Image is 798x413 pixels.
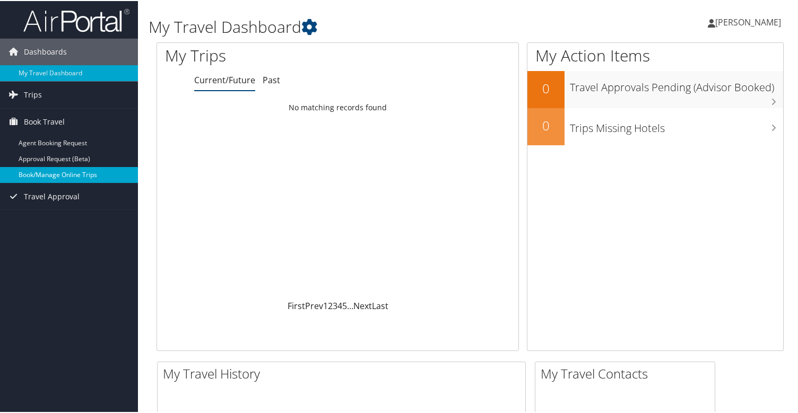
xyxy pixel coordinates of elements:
h2: My Travel History [163,364,525,382]
a: Last [372,299,388,311]
span: Book Travel [24,108,65,134]
a: Prev [305,299,323,311]
span: [PERSON_NAME] [715,15,781,27]
a: Current/Future [194,73,255,85]
img: airportal-logo.png [23,7,129,32]
h3: Trips Missing Hotels [570,115,783,135]
a: 0Trips Missing Hotels [527,107,783,144]
a: Past [263,73,280,85]
a: 1 [323,299,328,311]
a: 5 [342,299,347,311]
span: Trips [24,81,42,107]
h1: My Travel Dashboard [149,15,577,37]
h1: My Action Items [527,43,783,66]
a: First [288,299,305,311]
h1: My Trips [165,43,360,66]
h2: 0 [527,116,565,134]
td: No matching records found [157,97,518,116]
h2: My Travel Contacts [541,364,715,382]
a: Next [353,299,372,311]
h3: Travel Approvals Pending (Advisor Booked) [570,74,783,94]
span: Travel Approval [24,182,80,209]
a: 0Travel Approvals Pending (Advisor Booked) [527,70,783,107]
a: 3 [333,299,337,311]
a: 2 [328,299,333,311]
a: 4 [337,299,342,311]
h2: 0 [527,78,565,96]
span: … [347,299,353,311]
a: [PERSON_NAME] [708,5,792,37]
span: Dashboards [24,38,67,64]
